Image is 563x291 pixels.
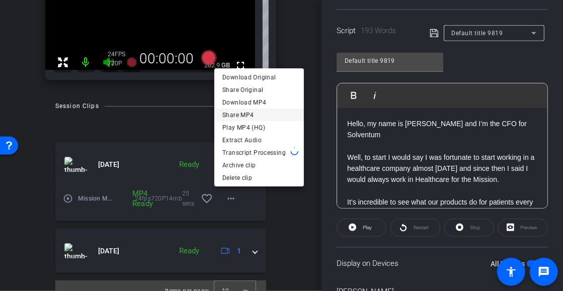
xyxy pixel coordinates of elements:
[222,122,296,134] span: Play MP4 (HQ)
[222,109,296,121] span: Share MP4
[222,84,296,96] span: Share Original
[222,71,296,83] span: Download Original
[222,96,296,109] span: Download MP4
[222,159,296,171] span: Archive clip
[222,134,296,146] span: Extract Audio
[222,172,296,184] span: Delete clip
[222,147,287,159] span: Transcript Processing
